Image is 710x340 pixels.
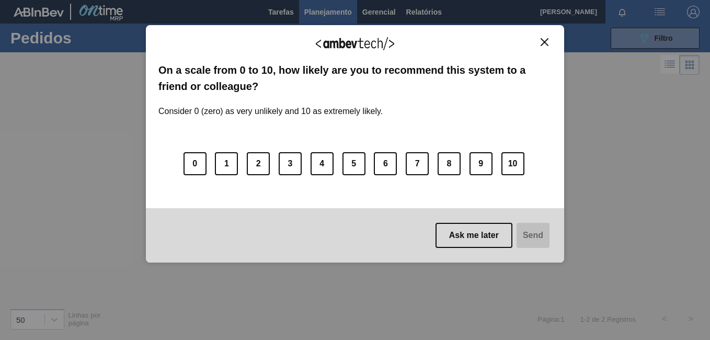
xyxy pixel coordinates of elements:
[184,152,207,175] button: 0
[406,152,429,175] button: 7
[342,152,365,175] button: 5
[501,152,524,175] button: 10
[438,152,461,175] button: 8
[374,152,397,175] button: 6
[215,152,238,175] button: 1
[158,62,552,94] label: On a scale from 0 to 10, how likely are you to recommend this system to a friend or colleague?
[279,152,302,175] button: 3
[247,152,270,175] button: 2
[541,38,548,46] img: Close
[436,223,512,248] button: Ask me later
[316,37,394,50] img: Logo Ambevtech
[311,152,334,175] button: 4
[537,38,552,47] button: Close
[158,94,383,116] label: Consider 0 (zero) as very unlikely and 10 as extremely likely.
[469,152,493,175] button: 9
